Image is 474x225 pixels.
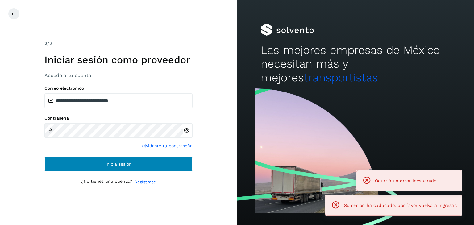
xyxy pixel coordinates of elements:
[44,86,193,91] label: Correo electrónico
[44,40,47,46] span: 2
[135,179,156,185] a: Regístrate
[106,162,132,166] span: Inicia sesión
[81,179,132,185] p: ¿No tienes una cuenta?
[44,116,193,121] label: Contraseña
[344,203,457,208] span: Su sesión ha caducado, por favor vuelva a ingresar.
[44,72,193,78] h3: Accede a tu cuenta
[375,178,436,183] span: Ocurrió un error inesperado
[142,143,193,149] a: Olvidaste tu contraseña
[44,54,193,66] h1: Iniciar sesión como proveedor
[44,40,193,47] div: /2
[304,71,378,84] span: transportistas
[261,43,450,84] h2: Las mejores empresas de México necesitan más y mejores
[44,157,193,171] button: Inicia sesión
